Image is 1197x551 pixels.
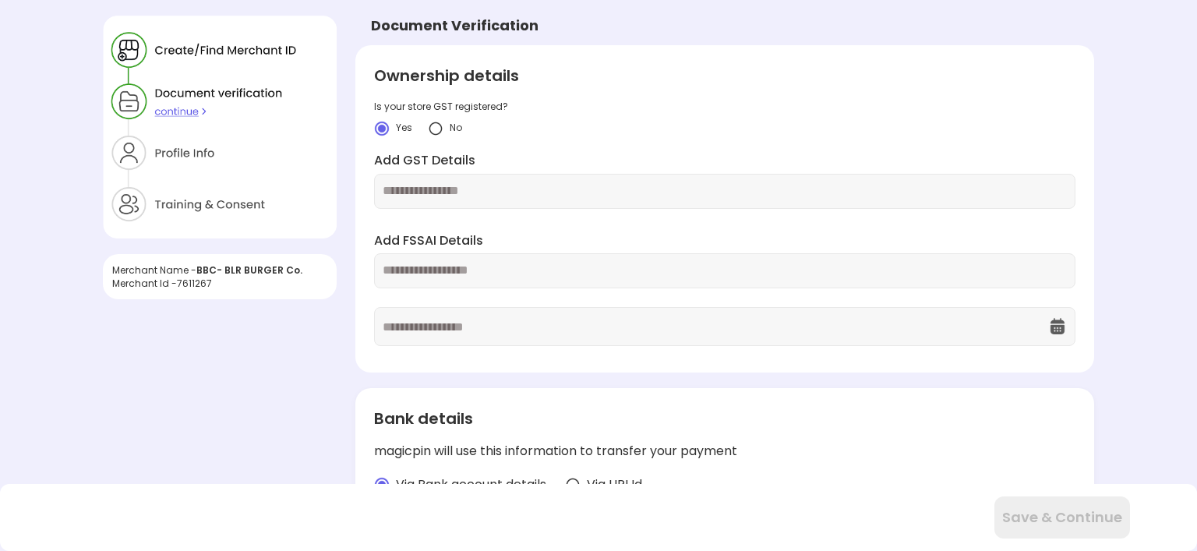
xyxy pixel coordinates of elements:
span: No [450,121,462,134]
img: radio [374,477,390,493]
div: Ownership details [374,64,1075,87]
img: crlYN1wOekqfTXo2sKdO7mpVD4GIyZBlBCY682TI1bTNaOsxckEXOmACbAD6EYcPGHR5wXB9K-wSeRvGOQTikGGKT-kEDVP-b... [374,121,390,136]
span: Via UPI Id [587,476,642,494]
img: xZtaNGYO7ZEa_Y6BGN0jBbY4tz3zD8CMWGtK9DYT203r_wSWJgC64uaYzQv0p6I5U3yzNyQZ90jnSGEji8ItH6xpax9JibOI_... [103,16,337,238]
div: Merchant Id - 7611267 [112,277,327,290]
button: Save & Continue [994,496,1130,539]
span: Via Bank account details [396,476,546,494]
div: magicpin will use this information to transfer your payment [374,443,1075,461]
div: Document Verification [371,16,538,36]
img: OcXK764TI_dg1n3pJKAFuNcYfYqBKGvmbXteblFrPew4KBASBbPUoKPFDRZzLe5z5khKOkBCrBseVNl8W_Mqhk0wgJF92Dyy9... [1048,317,1067,336]
img: radio [565,477,581,493]
div: Merchant Name - [112,263,327,277]
label: Add FSSAI Details [374,232,1075,250]
span: BBC- BLR BURGER Co. [196,263,302,277]
div: Is your store GST registered? [374,100,1075,113]
span: Yes [396,121,412,134]
div: Bank details [374,407,1075,430]
label: Add GST Details [374,152,1075,170]
img: yidvdI1b1At5fYgYeHdauqyvT_pgttO64BpF2mcDGQwz_NKURL8lp7m2JUJk3Onwh4FIn8UgzATYbhG5vtZZpSXeknhWnnZDd... [428,121,443,136]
